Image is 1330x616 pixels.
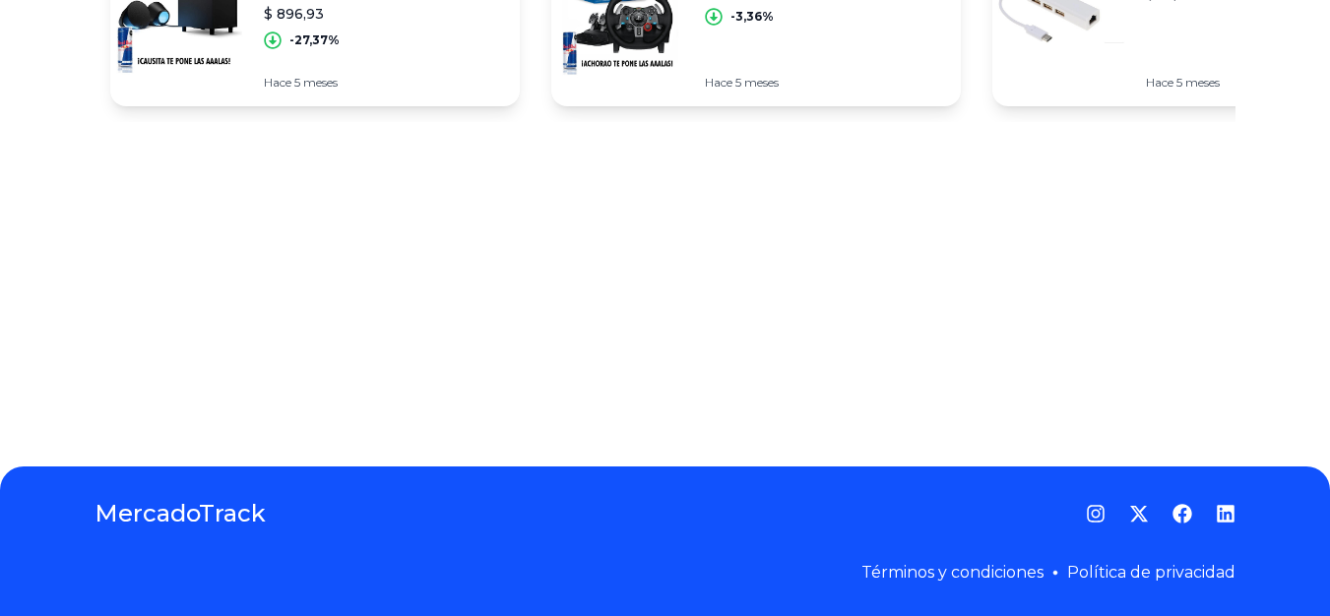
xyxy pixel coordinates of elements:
[1216,504,1235,524] a: LinkedIn
[730,9,774,25] p: -3,36%
[1129,504,1149,524] a: Twitter
[861,563,1044,582] a: Términos y condiciones
[264,75,504,91] p: Hace 5 meses
[705,75,814,91] p: Hace 5 meses
[1172,504,1192,524] a: Facebook
[264,4,504,24] p: $ 896,93
[95,498,266,529] a: MercadoTrack
[1086,504,1106,524] a: Instagram
[289,32,340,48] p: -27,37%
[1067,563,1235,582] a: Política de privacidad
